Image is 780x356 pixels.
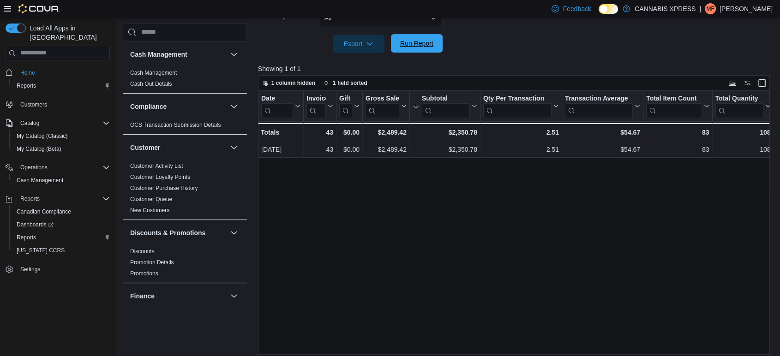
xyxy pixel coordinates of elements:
[333,79,367,87] span: 1 field sorted
[422,94,470,118] div: Subtotal
[2,66,114,79] button: Home
[13,232,40,243] a: Reports
[705,3,716,14] div: Matthew Fitzpatrick
[483,127,559,138] div: 2.51
[130,81,172,87] a: Cash Out Details
[2,161,114,174] button: Operations
[391,34,443,53] button: Run Report
[422,94,470,103] div: Subtotal
[483,94,552,118] div: Qty Per Transaction
[413,127,477,138] div: $2,350.78
[9,130,114,142] button: My Catalog (Classic)
[228,291,240,302] button: Finance
[17,264,44,275] a: Settings
[6,62,110,300] nav: Complex example
[400,39,433,48] span: Run Report
[228,227,240,238] button: Discounts & Promotions
[413,144,477,155] div: $2,350.78
[13,206,75,217] a: Canadian Compliance
[413,94,477,118] button: Subtotal
[13,80,110,91] span: Reports
[646,94,709,118] button: Total Item Count
[483,94,552,103] div: Qty Per Transaction
[261,94,293,103] div: Date
[366,144,407,155] div: $2,489.42
[599,4,618,14] input: Dark Mode
[715,94,763,118] div: Total Quantity
[646,127,709,138] div: 83
[338,35,379,53] span: Export
[483,144,559,155] div: 2.51
[13,206,110,217] span: Canadian Compliance
[366,127,407,138] div: $2,489.42
[306,94,333,118] button: Invoices Sold
[339,94,352,118] div: Gift Card Sales
[17,67,110,78] span: Home
[13,175,67,186] a: Cash Management
[339,144,360,155] div: $0.00
[715,94,763,103] div: Total Quantity
[130,163,183,169] a: Customer Activity List
[339,94,360,118] button: Gift Cards
[13,175,110,186] span: Cash Management
[715,94,770,118] button: Total Quantity
[228,101,240,112] button: Compliance
[130,228,227,237] button: Discounts & Promotions
[756,77,768,89] button: Enter fullscreen
[366,94,399,118] div: Gross Sales
[742,77,753,89] button: Display options
[123,67,247,93] div: Cash Management
[258,64,775,73] p: Showing 1 of 1
[130,291,155,301] h3: Finance
[261,94,293,118] div: Date
[715,127,770,138] div: 108
[20,119,39,127] span: Catalog
[130,185,198,191] a: Customer Purchase History
[635,3,696,14] p: CANNABIS XPRESS
[17,263,110,275] span: Settings
[18,4,60,13] img: Cova
[339,127,360,138] div: $0.00
[130,248,155,255] a: Discounts
[130,143,227,152] button: Customer
[130,102,167,111] h3: Compliance
[130,121,221,129] span: OCS Transaction Submission Details
[17,162,51,173] button: Operations
[319,9,443,27] button: All
[130,173,190,181] span: Customer Loyalty Points
[20,195,40,202] span: Reports
[130,70,177,76] a: Cash Management
[9,174,114,187] button: Cash Management
[130,162,183,170] span: Customer Activity List
[17,193,43,204] button: Reports
[130,207,169,214] span: New Customers
[333,35,384,53] button: Export
[123,119,247,134] div: Compliance
[9,205,114,218] button: Canadian Compliance
[130,122,221,128] a: OCS Transaction Submission Details
[20,101,47,108] span: Customers
[130,259,174,266] a: Promotion Details
[320,77,371,89] button: 1 field sorted
[130,270,158,277] a: Promotions
[565,94,640,118] button: Transaction Average
[17,118,110,129] span: Catalog
[123,246,247,283] div: Discounts & Promotions
[565,94,633,103] div: Transaction Average
[13,131,72,142] a: My Catalog (Classic)
[130,102,227,111] button: Compliance
[130,50,227,59] button: Cash Management
[130,270,158,277] span: Promotions
[565,127,640,138] div: $54.67
[228,49,240,60] button: Cash Management
[306,144,333,155] div: 43
[130,196,172,203] span: Customer Queue
[646,94,702,103] div: Total Item Count
[9,142,114,155] button: My Catalog (Beta)
[130,143,160,152] h3: Customer
[258,77,319,89] button: 1 column hidden
[17,177,63,184] span: Cash Management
